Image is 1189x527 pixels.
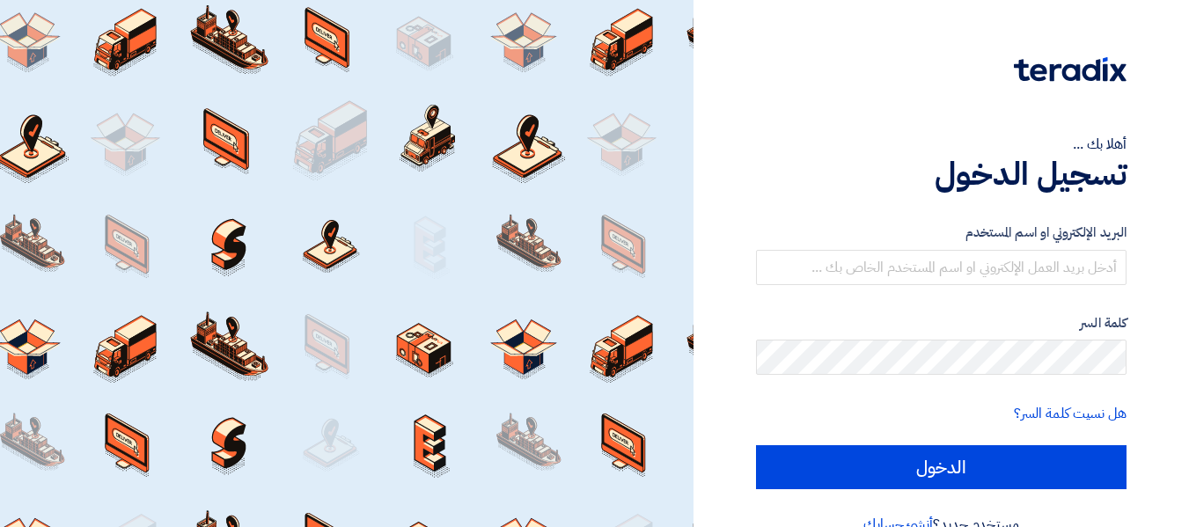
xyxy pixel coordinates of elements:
label: كلمة السر [756,313,1127,333]
input: الدخول [756,445,1127,489]
label: البريد الإلكتروني او اسم المستخدم [756,223,1127,243]
a: هل نسيت كلمة السر؟ [1014,403,1127,424]
h1: تسجيل الدخول [756,155,1127,194]
img: Teradix logo [1014,57,1127,82]
div: أهلا بك ... [756,134,1127,155]
input: أدخل بريد العمل الإلكتروني او اسم المستخدم الخاص بك ... [756,250,1127,285]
